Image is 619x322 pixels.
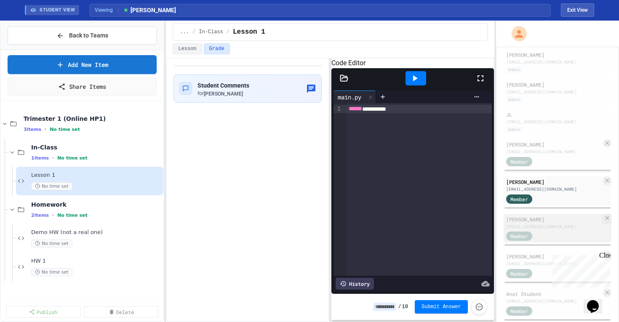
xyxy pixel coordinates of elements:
span: [PERSON_NAME] [123,6,176,15]
a: Delete [84,306,158,318]
div: [EMAIL_ADDRESS][DOMAIN_NAME] [506,149,601,155]
span: Back to Teams [69,31,108,40]
span: • [52,212,54,218]
span: No time set [50,127,80,132]
div: for [197,90,249,97]
span: Viewing [95,6,119,14]
span: ... [180,29,189,35]
span: In-Class [199,29,223,35]
div: [EMAIL_ADDRESS][DOMAIN_NAME] [506,186,601,192]
span: 2 items [31,213,49,218]
span: 10 [402,303,408,310]
span: Member [510,307,528,315]
span: / [192,29,195,35]
div: [PERSON_NAME] [506,51,609,59]
div: [EMAIL_ADDRESS][DOMAIN_NAME] [506,261,601,267]
span: STUDENT VIEW [40,7,75,14]
span: 3 items [24,127,41,132]
div: [PERSON_NAME] [506,253,601,260]
div: 1 [334,105,342,113]
span: Lesson 1 [31,172,162,179]
button: Back to Teams [8,27,157,45]
div: [PERSON_NAME] [506,81,609,88]
span: In-Class [31,144,162,151]
span: No time set [57,213,88,218]
span: Submit Answer [422,303,461,310]
span: HW 1 [31,258,162,265]
div: [EMAIL_ADDRESS][DOMAIN_NAME] [506,89,609,95]
div: [EMAIL_ADDRESS][DOMAIN_NAME] [506,298,601,304]
button: Submit Answer [415,300,468,314]
div: Admin [506,96,522,103]
span: No time set [31,182,72,190]
button: Force resubmission of student's answer (Admin only) [471,299,487,315]
a: Share Items [8,77,157,96]
div: main.py [334,90,376,103]
div: [EMAIL_ADDRESS][DOMAIN_NAME] [506,224,601,230]
span: Member [510,232,528,240]
iframe: chat widget [549,252,611,287]
span: • [52,154,54,161]
span: / [398,303,401,310]
div: [EMAIL_ADDRESS][DOMAIN_NAME] [506,59,609,65]
button: Grade [204,43,230,54]
span: No time set [57,155,88,161]
div: Chat with us now!Close [3,3,58,53]
span: Member [510,270,528,277]
span: 1 items [31,155,49,161]
span: Member [510,195,528,203]
span: Demo HW (not a real one) [31,229,162,236]
div: JL [506,111,609,118]
button: Exit student view [561,3,594,17]
span: • [45,126,46,133]
div: Anat Student [506,290,601,298]
div: Admin [506,126,522,133]
span: [PERSON_NAME] [204,91,243,97]
span: Trimester 1 (Online HP1) [24,115,162,122]
a: Add New Item [8,55,157,74]
span: Homework [31,201,162,208]
span: / [227,29,229,35]
span: No time set [31,268,72,276]
a: Publish [6,306,80,318]
div: [EMAIL_ADDRESS][DOMAIN_NAME] [506,119,609,125]
div: My Account [503,24,529,43]
div: [PERSON_NAME] [506,216,601,223]
div: main.py [334,93,366,101]
div: History [336,278,374,290]
h6: Code Editor [331,58,494,68]
div: Admin [506,66,522,73]
span: Lesson 1 [233,27,265,37]
div: [PERSON_NAME] [506,141,601,148]
span: No time set [31,240,72,247]
span: Student Comments [197,82,249,89]
div: [PERSON_NAME] [506,178,601,186]
iframe: chat widget [584,288,611,314]
span: Member [510,158,528,165]
button: Lesson [173,43,202,54]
